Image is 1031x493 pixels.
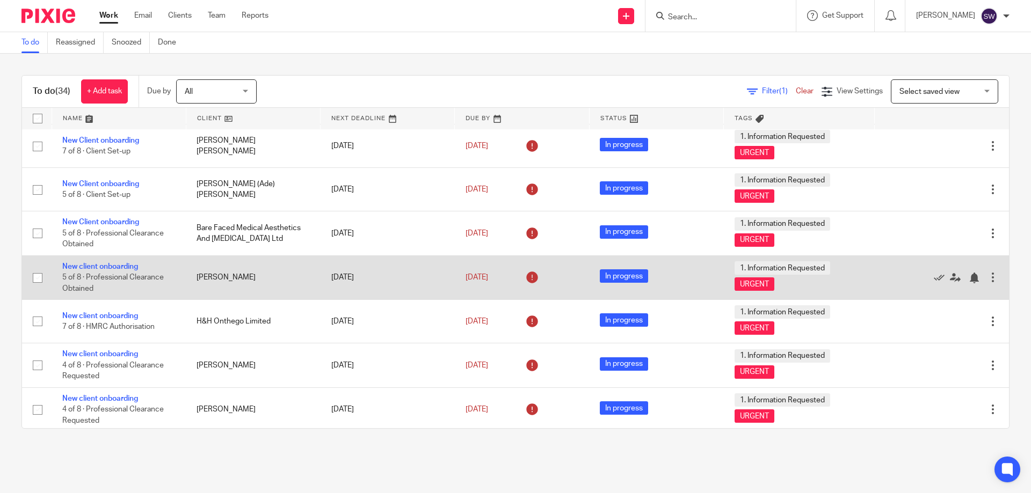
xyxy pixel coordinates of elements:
[600,138,648,151] span: In progress
[466,142,488,150] span: [DATE]
[62,323,155,330] span: 7 of 8 · HMRC Authorisation
[21,32,48,53] a: To do
[735,321,774,335] span: URGENT
[186,300,320,343] td: H&H Onthego Limited
[916,10,975,21] p: [PERSON_NAME]
[600,225,648,239] span: In progress
[735,115,753,121] span: Tags
[735,393,830,407] span: 1. Information Requested
[134,10,152,21] a: Email
[147,86,171,97] p: Due by
[762,87,796,95] span: Filter
[112,32,150,53] a: Snoozed
[735,217,830,231] span: 1. Information Requested
[21,9,75,23] img: Pixie
[168,10,192,21] a: Clients
[779,87,788,95] span: (1)
[600,269,648,283] span: In progress
[321,255,455,299] td: [DATE]
[62,395,138,402] a: New client onboarding
[186,343,320,387] td: [PERSON_NAME]
[62,180,139,188] a: New Client onboarding
[62,406,164,424] span: 4 of 8 · Professional Clearance Requested
[62,148,130,155] span: 7 of 8 · Client Set-up
[321,168,455,211] td: [DATE]
[735,189,774,203] span: URGENT
[981,8,998,25] img: svg%3E
[321,387,455,431] td: [DATE]
[62,137,139,144] a: New Client onboarding
[600,357,648,371] span: In progress
[837,87,883,95] span: View Settings
[735,305,830,319] span: 1. Information Requested
[466,318,488,325] span: [DATE]
[600,401,648,415] span: In progress
[822,12,863,19] span: Get Support
[56,32,104,53] a: Reassigned
[321,300,455,343] td: [DATE]
[62,263,138,270] a: New client onboarding
[62,230,164,248] span: 5 of 8 · Professional Clearance Obtained
[158,32,184,53] a: Done
[796,87,814,95] a: Clear
[62,350,138,358] a: New client onboarding
[466,362,488,369] span: [DATE]
[62,191,130,198] span: 5 of 8 · Client Set-up
[62,274,164,292] span: 5 of 8 · Professional Clearance Obtained
[186,168,320,211] td: [PERSON_NAME] (Ade) [PERSON_NAME]
[899,88,960,95] span: Select saved view
[81,79,128,104] a: + Add task
[600,313,648,327] span: In progress
[735,130,830,143] span: 1. Information Requested
[466,230,488,237] span: [DATE]
[242,10,268,21] a: Reports
[934,272,950,283] a: Mark as done
[186,255,320,299] td: [PERSON_NAME]
[62,312,138,320] a: New client onboarding
[735,261,830,275] span: 1. Information Requested
[466,274,488,281] span: [DATE]
[735,277,774,291] span: URGENT
[466,186,488,193] span: [DATE]
[321,211,455,255] td: [DATE]
[466,406,488,413] span: [DATE]
[735,365,774,379] span: URGENT
[600,181,648,195] span: In progress
[321,343,455,387] td: [DATE]
[55,87,70,95] span: (34)
[186,387,320,431] td: [PERSON_NAME]
[62,218,139,226] a: New Client onboarding
[321,124,455,168] td: [DATE]
[33,86,70,97] h1: To do
[62,362,164,380] span: 4 of 8 · Professional Clearance Requested
[735,146,774,159] span: URGENT
[186,211,320,255] td: Bare Faced Medical Aesthetics And [MEDICAL_DATA] Ltd
[99,10,118,21] a: Work
[735,233,774,247] span: URGENT
[186,124,320,168] td: [PERSON_NAME] [PERSON_NAME]
[208,10,226,21] a: Team
[735,409,774,423] span: URGENT
[667,13,764,23] input: Search
[735,349,830,363] span: 1. Information Requested
[735,173,830,187] span: 1. Information Requested
[185,88,193,95] span: All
